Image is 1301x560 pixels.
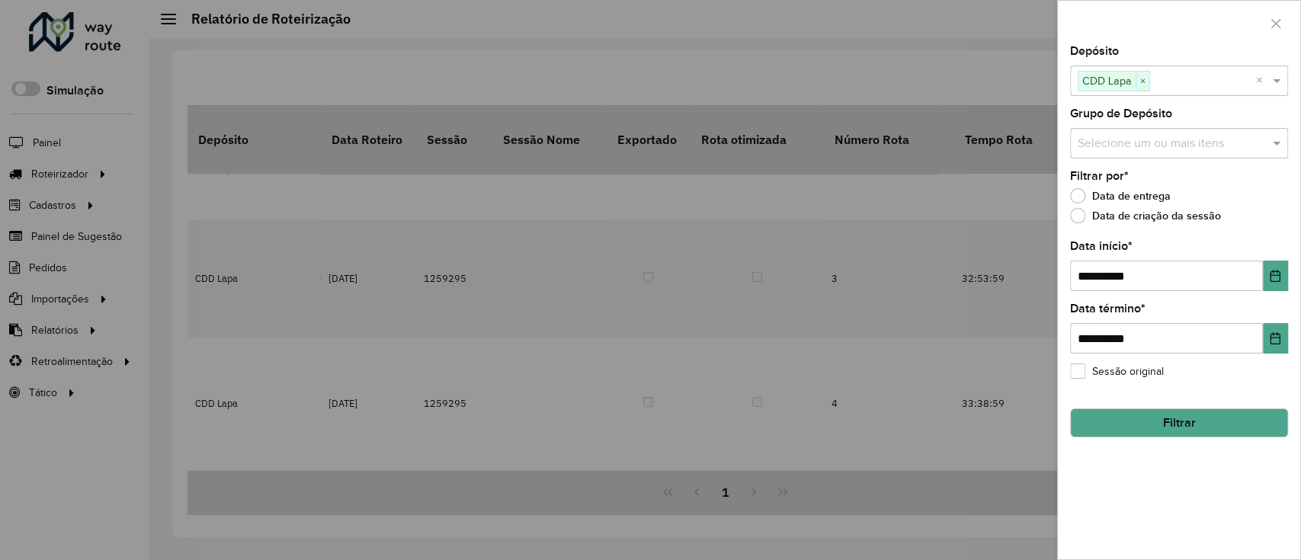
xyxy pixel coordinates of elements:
[1078,72,1136,90] span: CDD Lapa
[1070,104,1172,123] label: Grupo de Depósito
[1263,261,1288,291] button: Choose Date
[1070,42,1119,60] label: Depósito
[1070,237,1133,255] label: Data início
[1263,323,1288,354] button: Choose Date
[1070,208,1221,223] label: Data de criação da sessão
[1070,408,1288,437] button: Filtrar
[1070,188,1171,203] label: Data de entrega
[1136,72,1149,91] span: ×
[1070,299,1146,318] label: Data término
[1070,363,1164,379] label: Sessão original
[1256,72,1269,90] span: Clear all
[1070,167,1129,185] label: Filtrar por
